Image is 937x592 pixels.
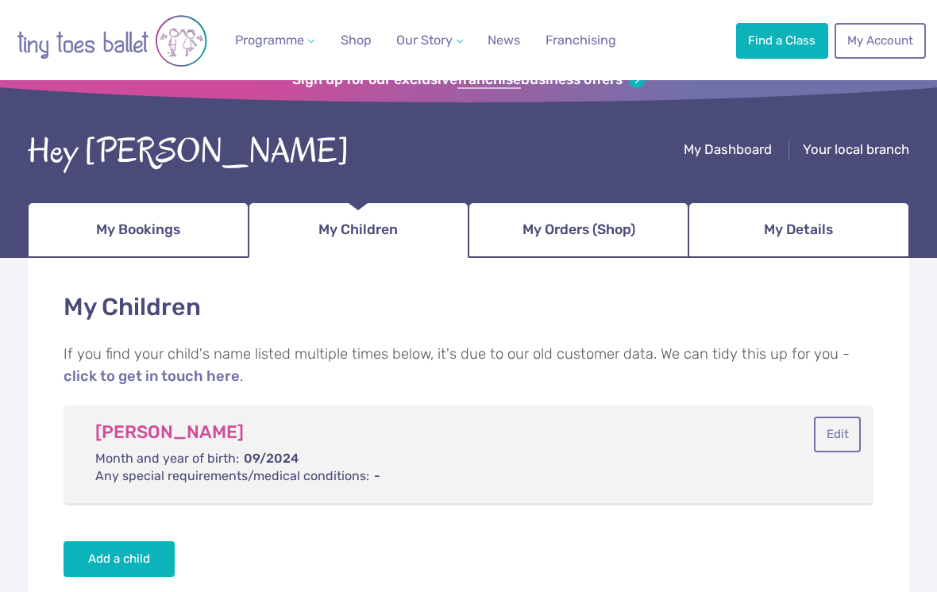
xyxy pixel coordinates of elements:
a: My Details [688,202,908,258]
span: My Children [318,216,398,244]
a: My Children [249,202,468,258]
span: News [488,33,520,48]
span: Our Story [396,33,453,48]
dt: Any special requirements/medical conditions: [95,467,369,485]
span: My Details [764,216,833,244]
p: If you find your child's name listed multiple times below, it's due to our old customer data. We ... [64,344,873,387]
a: Our Story [390,25,469,56]
a: News [481,25,526,56]
a: Your local branch [803,141,909,161]
dt: Month and year of birth: [95,450,239,467]
dd: 09/2024 [95,450,740,467]
img: tiny toes ballet [17,9,207,73]
dd: - [95,467,740,485]
button: Edit [814,417,861,452]
span: Programme [235,33,304,48]
a: Sign up for our exclusivefranchisebusiness offers [292,71,644,89]
a: My Bookings [28,202,248,258]
a: Find a Class [736,23,828,58]
span: My Bookings [96,216,180,244]
div: Hey [PERSON_NAME] [28,127,349,176]
a: My Account [835,23,925,58]
a: My Dashboard [684,141,772,161]
button: Add a child [64,541,175,576]
a: Franchising [539,25,623,56]
span: Shop [341,33,372,48]
strong: franchise [457,71,521,89]
span: My Orders (Shop) [522,216,635,244]
span: Your local branch [803,141,909,157]
h3: [PERSON_NAME] [95,421,740,444]
a: Programme [229,25,321,56]
a: Shop [334,25,378,56]
span: Franchising [546,33,616,48]
h1: My Children [64,290,873,325]
a: My Orders (Shop) [468,202,688,258]
a: click to get in touch here [64,369,240,385]
span: My Dashboard [684,141,772,157]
